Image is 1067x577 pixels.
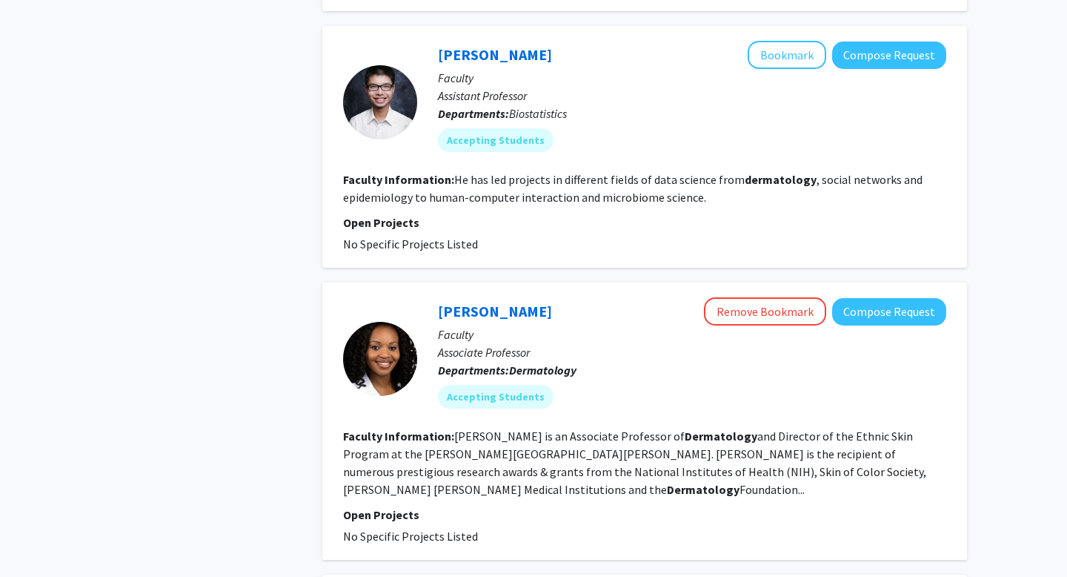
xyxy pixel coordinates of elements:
[11,510,63,566] iframe: Chat
[685,429,757,444] b: Dermatology
[509,106,567,121] span: Biostatistics
[509,363,576,377] b: Dermatology
[438,363,509,377] b: Departments:
[343,172,454,187] b: Faculty Information:
[343,529,478,544] span: No Specific Projects Listed
[832,298,946,326] button: Compose Request to Crystal Aguh
[667,482,739,497] b: Dermatology
[343,429,454,444] b: Faculty Information:
[343,214,946,231] p: Open Projects
[832,42,946,69] button: Compose Request to Yiqun Chen
[438,385,554,409] mat-chip: Accepting Students
[343,429,926,497] fg-read-more: [PERSON_NAME] is an Associate Professor of and Director of the Ethnic Skin Program at the [PERSON...
[438,69,946,87] p: Faculty
[343,237,478,251] span: No Specific Projects Listed
[745,172,817,187] b: dermatology
[438,45,552,64] a: [PERSON_NAME]
[343,172,923,205] fg-read-more: He has led projects in different fields of data science from , social networks and epidemiology t...
[438,302,552,320] a: [PERSON_NAME]
[438,87,946,105] p: Assistant Professor
[438,106,509,121] b: Departments:
[343,506,946,524] p: Open Projects
[438,343,946,361] p: Associate Professor
[704,297,826,326] button: Remove Bookmark
[748,41,826,69] button: Add Yiqun Chen to Bookmarks
[438,326,946,343] p: Faculty
[438,128,554,152] mat-chip: Accepting Students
